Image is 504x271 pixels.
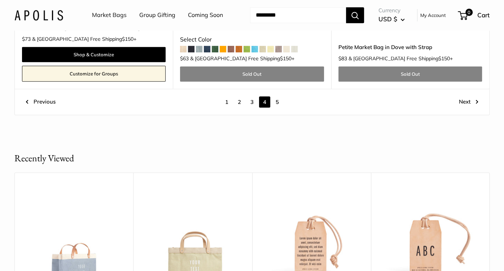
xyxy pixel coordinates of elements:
input: Search... [250,7,346,23]
a: Market Bags [92,10,127,21]
h2: Recently Viewed [14,151,74,165]
span: & [GEOGRAPHIC_DATA] Free Shipping + [349,56,453,61]
a: Next [459,96,478,108]
span: Cart [477,11,490,19]
a: My Account [420,11,446,19]
a: Coming Soon [188,10,223,21]
button: USD $ [378,13,405,25]
a: Petite Market Bag in Dove with Strap [338,43,482,51]
span: & [GEOGRAPHIC_DATA] Free Shipping + [190,56,294,61]
span: $63 [180,55,189,62]
span: & [GEOGRAPHIC_DATA] Free Shipping + [32,36,136,41]
a: Group Gifting [139,10,175,21]
a: Customize for Groups [22,66,166,82]
span: $73 [22,36,31,42]
span: Currency [378,5,405,16]
span: 4 [259,96,270,108]
img: Apolis [14,10,63,20]
a: 5 [272,96,283,108]
a: 0 Cart [459,9,490,21]
span: $83 [338,55,347,62]
iframe: Sign Up via Text for Offers [6,244,77,265]
button: Search [346,7,364,23]
a: 1 [221,96,232,108]
a: Shop & Customize [22,47,166,62]
span: $150 [438,55,450,62]
a: Previous [26,96,56,108]
div: Select Color [180,34,324,45]
a: 3 [246,96,258,108]
span: $150 [280,55,292,62]
span: USD $ [378,15,397,23]
a: 2 [234,96,245,108]
span: 0 [465,9,473,16]
span: $150 [122,36,133,42]
a: Sold Out [338,66,482,82]
a: Sold Out [180,66,324,82]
